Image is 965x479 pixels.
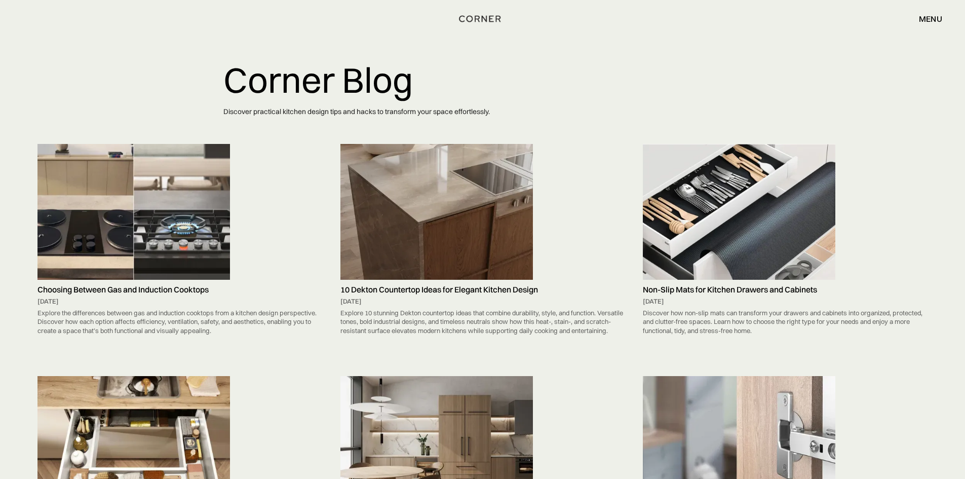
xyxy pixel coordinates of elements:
div: Discover how non-slip mats can transform your drawers and cabinets into organized, protected, and... [643,306,928,338]
div: Explore 10 stunning Dekton countertop ideas that combine durability, style, and function. Versati... [340,306,625,338]
h5: Non-Slip Mats for Kitchen Drawers and Cabinets [643,285,928,294]
a: home [447,12,519,25]
a: Choosing Between Gas and Induction Cooktops[DATE]Explore the differences between gas and inductio... [32,144,327,338]
a: 10 Dekton Countertop Ideas for Elegant Kitchen Design[DATE]Explore 10 stunning Dekton countertop ... [335,144,630,338]
h5: 10 Dekton Countertop Ideas for Elegant Kitchen Design [340,285,625,294]
div: [DATE] [643,297,928,306]
div: Explore the differences between gas and induction cooktops from a kitchen design perspective. Dis... [37,306,322,338]
div: menu [919,15,942,23]
div: menu [909,10,942,27]
h1: Corner Blog [223,61,742,99]
div: [DATE] [340,297,625,306]
a: Non-Slip Mats for Kitchen Drawers and Cabinets[DATE]Discover how non-slip mats can transform your... [638,144,933,338]
div: [DATE] [37,297,322,306]
h5: Choosing Between Gas and Induction Cooktops [37,285,322,294]
p: Discover practical kitchen design tips and hacks to transform your space effortlessly. [223,99,742,124]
